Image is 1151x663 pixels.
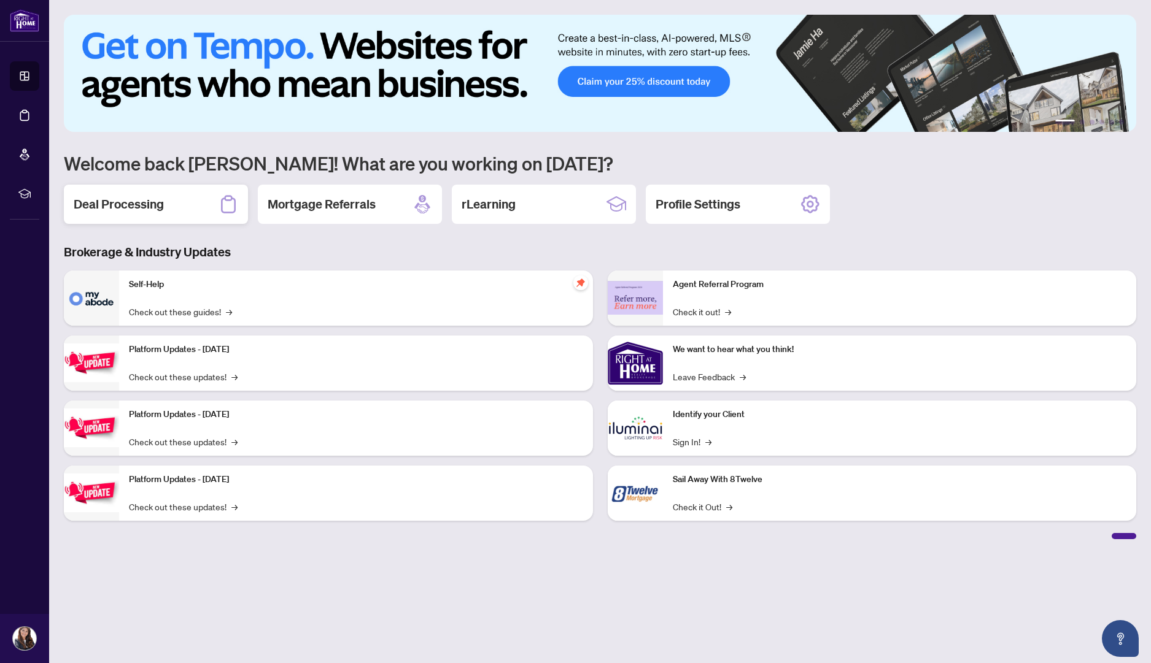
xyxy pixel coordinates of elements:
button: 2 [1080,120,1085,125]
img: Self-Help [64,270,119,326]
img: logo [10,9,39,32]
p: Sail Away With 8Twelve [673,473,1127,486]
span: → [231,500,238,513]
button: 5 [1109,120,1114,125]
p: Platform Updates - [DATE] [129,473,583,486]
button: Open asap [1102,620,1139,657]
p: Self-Help [129,278,583,291]
h2: Deal Processing [74,196,164,213]
h1: Welcome back [PERSON_NAME]! What are you working on [DATE]? [64,151,1136,175]
img: Platform Updates - July 21, 2025 [64,343,119,382]
span: → [705,435,711,448]
p: Platform Updates - [DATE] [129,343,583,356]
img: Platform Updates - June 23, 2025 [64,473,119,512]
h2: rLearning [462,196,516,213]
img: Sail Away With 8Twelve [608,466,663,521]
button: 1 [1055,120,1075,125]
p: Identify your Client [673,408,1127,421]
a: Check out these guides!→ [129,305,232,318]
span: → [725,305,731,318]
span: → [740,370,746,383]
span: pushpin [573,275,588,290]
span: → [231,435,238,448]
button: 4 [1099,120,1104,125]
h2: Mortgage Referrals [268,196,376,213]
a: Leave Feedback→ [673,370,746,383]
a: Check out these updates!→ [129,370,238,383]
span: → [231,370,238,383]
h3: Brokerage & Industry Updates [64,243,1136,261]
p: Agent Referral Program [673,278,1127,291]
a: Check it out!→ [673,305,731,318]
img: Platform Updates - July 8, 2025 [64,408,119,447]
h2: Profile Settings [656,196,740,213]
span: → [226,305,232,318]
p: We want to hear what you think! [673,343,1127,356]
img: Slide 0 [64,15,1136,132]
a: Check out these updates!→ [129,500,238,513]
a: Check it Out!→ [673,500,732,513]
img: Profile Icon [13,627,36,650]
button: 3 [1090,120,1095,125]
span: → [726,500,732,513]
img: Agent Referral Program [608,281,663,315]
img: Identify your Client [608,400,663,456]
button: 6 [1119,120,1124,125]
a: Sign In!→ [673,435,711,448]
a: Check out these updates!→ [129,435,238,448]
img: We want to hear what you think! [608,335,663,391]
p: Platform Updates - [DATE] [129,408,583,421]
